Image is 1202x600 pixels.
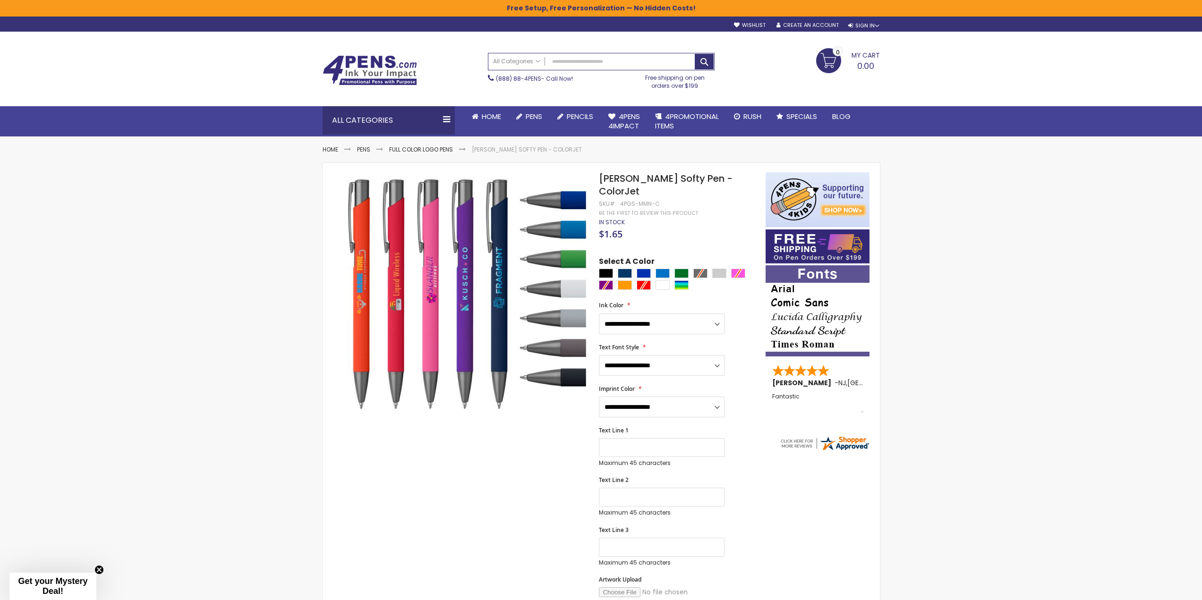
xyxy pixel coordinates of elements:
[712,269,726,278] div: Grey Light
[599,426,629,434] span: Text Line 1
[599,459,725,467] p: Maximum 45 characters
[599,559,725,566] p: Maximum 45 characters
[772,393,864,414] div: Fantastic
[482,111,501,121] span: Home
[838,378,846,388] span: NJ
[599,200,616,208] strong: SKU
[496,75,573,83] span: - Call Now!
[472,146,582,153] li: [PERSON_NAME] Softy Pen - ColorJet
[323,106,455,135] div: All Categories
[832,111,851,121] span: Blog
[567,111,593,121] span: Pencils
[734,22,766,29] a: Wishlist
[488,53,545,69] a: All Categories
[772,378,835,388] span: [PERSON_NAME]
[496,75,541,83] a: (888) 88-4PENS
[637,269,651,278] div: Blue
[599,526,629,534] span: Text Line 3
[766,265,870,356] img: font-personalization-examples
[769,106,825,127] a: Specials
[599,575,641,583] span: Artwork Upload
[847,378,917,388] span: [GEOGRAPHIC_DATA]
[836,48,840,57] span: 0
[674,269,689,278] div: Green
[726,106,769,127] a: Rush
[94,565,104,575] button: Close teaser
[464,106,509,127] a: Home
[341,171,587,416] img: Crosby Softy Pen - ColorJet
[648,106,726,137] a: 4PROMOTIONALITEMS
[857,60,874,72] span: 0.00
[835,378,917,388] span: - ,
[848,22,879,29] div: Sign In
[766,229,870,263] img: Free shipping on orders over $199
[18,576,87,596] span: Get your Mystery Deal!
[599,301,623,309] span: Ink Color
[599,476,629,484] span: Text Line 2
[550,106,601,127] a: Pencils
[656,269,670,278] div: Blue Light
[493,58,540,65] span: All Categories
[323,55,417,85] img: 4Pens Custom Pens and Promotional Products
[779,435,870,452] img: 4pens.com widget logo
[618,269,632,278] div: Navy Blue
[825,106,858,127] a: Blog
[766,172,870,227] img: 4pens 4 kids
[776,22,839,29] a: Create an Account
[599,343,639,351] span: Text Font Style
[599,269,613,278] div: Black
[389,145,453,153] a: Full Color Logo Pens
[9,573,96,600] div: Get your Mystery Deal!Close teaser
[618,280,632,290] div: Orange
[323,145,338,153] a: Home
[599,210,698,217] a: Be the first to review this product
[526,111,542,121] span: Pens
[599,172,733,198] span: [PERSON_NAME] Softy Pen - ColorJet
[599,509,725,516] p: Maximum 45 characters
[601,106,648,137] a: 4Pens4impact
[786,111,817,121] span: Specials
[599,219,625,226] div: Availability
[599,228,622,240] span: $1.65
[599,385,635,393] span: Imprint Color
[674,280,689,290] div: Assorted
[599,256,655,269] span: Select A Color
[656,280,670,290] div: White
[635,70,715,89] div: Free shipping on pen orders over $199
[816,48,880,72] a: 0.00 0
[599,218,625,226] span: In stock
[779,446,870,454] a: 4pens.com certificate URL
[357,145,370,153] a: Pens
[620,200,660,208] div: 4PGS-MMN-C
[509,106,550,127] a: Pens
[608,111,640,131] span: 4Pens 4impact
[655,111,719,131] span: 4PROMOTIONAL ITEMS
[743,111,761,121] span: Rush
